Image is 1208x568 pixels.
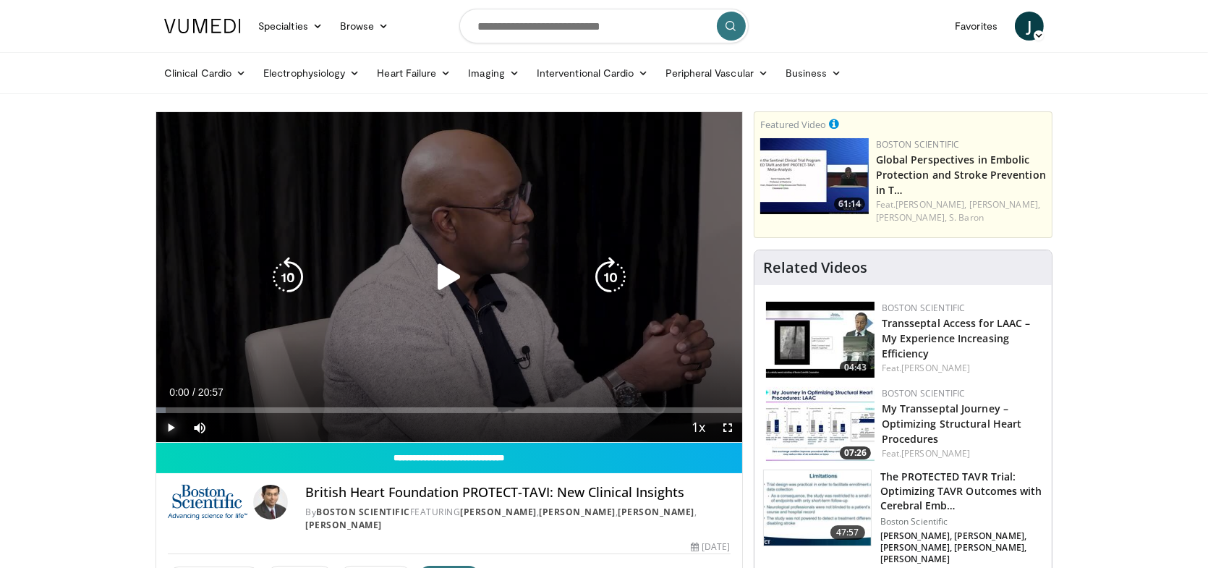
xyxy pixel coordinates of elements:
[876,211,947,224] a: [PERSON_NAME],
[969,198,1040,211] a: [PERSON_NAME],
[156,413,185,442] button: Play
[368,59,459,88] a: Heart Failure
[946,12,1006,41] a: Favorites
[766,387,875,463] img: 9db7bd66-738f-4d3f-a0b5-27ddb07fc2ff.150x105_q85_crop-smart_upscale.jpg
[880,470,1043,513] h3: The PROTECTED TAVR Trial: Optimizing TAVR Outcomes with Cerebral Emb…
[901,362,970,374] a: [PERSON_NAME]
[766,387,875,463] a: 07:26
[305,485,730,501] h4: British Heart Foundation PROTECT-TAVI: New Clinical Insights
[156,112,742,443] video-js: Video Player
[250,12,331,41] a: Specialties
[834,198,865,211] span: 61:14
[618,506,694,518] a: [PERSON_NAME]
[760,118,826,131] small: Featured Video
[198,386,224,398] span: 20:57
[331,12,398,41] a: Browse
[168,485,247,520] img: Boston Scientific
[830,525,865,540] span: 47:57
[305,519,382,531] a: [PERSON_NAME]
[528,59,658,88] a: Interventional Cardio
[691,541,730,554] div: [DATE]
[882,362,1040,375] div: Feat.
[901,447,970,459] a: [PERSON_NAME]
[713,413,742,442] button: Fullscreen
[882,447,1040,460] div: Feat.
[840,361,871,374] span: 04:43
[882,387,966,399] a: Boston Scientific
[316,506,410,518] a: Boston Scientific
[876,198,1046,224] div: Feat.
[880,516,1043,527] p: Boston Scientific
[253,485,288,520] img: Avatar
[840,446,871,459] span: 07:26
[876,138,960,151] a: Boston Scientific
[459,9,749,43] input: Search topics, interventions
[192,386,195,398] span: /
[882,316,1031,360] a: Transseptal Access for LAAC – My Experience Increasing Efficiency
[764,470,871,546] img: 1dcca77b-100e-46f0-9068-43d323fb0ab6.150x105_q85_crop-smart_upscale.jpg
[882,402,1022,446] a: My Transseptal Journey – Optimizing Structural Heart Procedures
[896,198,966,211] a: [PERSON_NAME],
[539,506,616,518] a: [PERSON_NAME]
[169,386,189,398] span: 0:00
[156,407,742,413] div: Progress Bar
[882,302,966,314] a: Boston Scientific
[658,59,777,88] a: Peripheral Vascular
[305,506,730,532] div: By FEATURING , , ,
[684,413,713,442] button: Playback Rate
[760,138,869,214] a: 61:14
[763,259,867,276] h4: Related Videos
[876,153,1046,197] a: Global Perspectives in Embolic Protection and Stroke Prevention in T…
[766,302,875,378] a: 04:43
[164,19,241,33] img: VuMedi Logo
[185,413,214,442] button: Mute
[949,211,984,224] a: S. Baron
[460,506,537,518] a: [PERSON_NAME]
[777,59,851,88] a: Business
[255,59,368,88] a: Electrophysiology
[760,138,869,214] img: ec78f057-4336-49b7-ac94-8fd59e78c92a.150x105_q85_crop-smart_upscale.jpg
[156,59,255,88] a: Clinical Cardio
[880,530,1043,565] p: [PERSON_NAME], [PERSON_NAME], [PERSON_NAME], [PERSON_NAME], [PERSON_NAME]
[766,302,875,378] img: 6a6cd68b-42bd-4338-ba7c-f99ee97691b8.150x105_q85_crop-smart_upscale.jpg
[459,59,528,88] a: Imaging
[1015,12,1044,41] a: J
